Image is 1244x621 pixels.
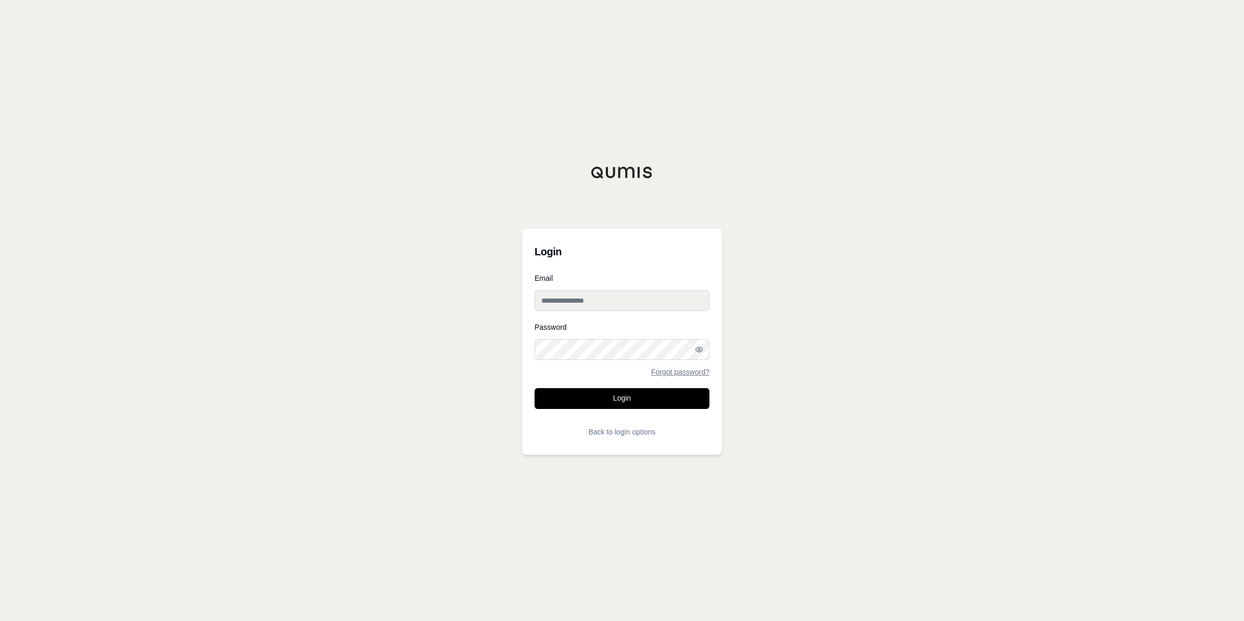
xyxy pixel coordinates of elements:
img: Qumis [591,166,653,179]
label: Email [535,275,709,282]
button: Back to login options [535,421,709,442]
label: Password [535,324,709,331]
h3: Login [535,241,709,262]
a: Forgot password? [651,368,709,376]
button: Login [535,388,709,409]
